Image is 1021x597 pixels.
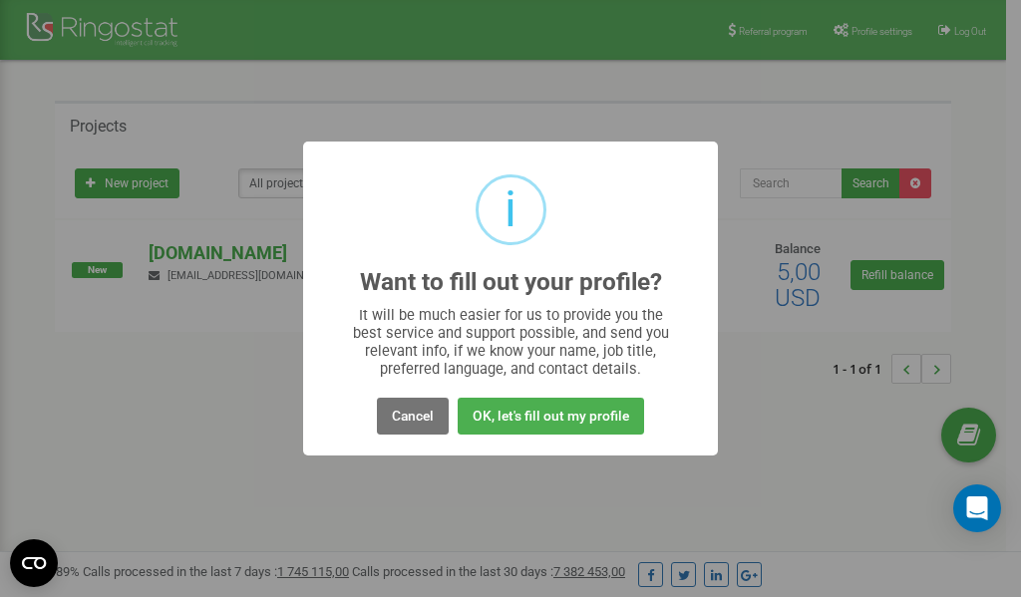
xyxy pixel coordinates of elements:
div: i [505,177,516,242]
div: Open Intercom Messenger [953,484,1001,532]
button: Cancel [377,398,449,435]
div: It will be much easier for us to provide you the best service and support possible, and send you ... [343,306,679,378]
button: OK, let's fill out my profile [458,398,644,435]
button: Open CMP widget [10,539,58,587]
h2: Want to fill out your profile? [360,269,662,296]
